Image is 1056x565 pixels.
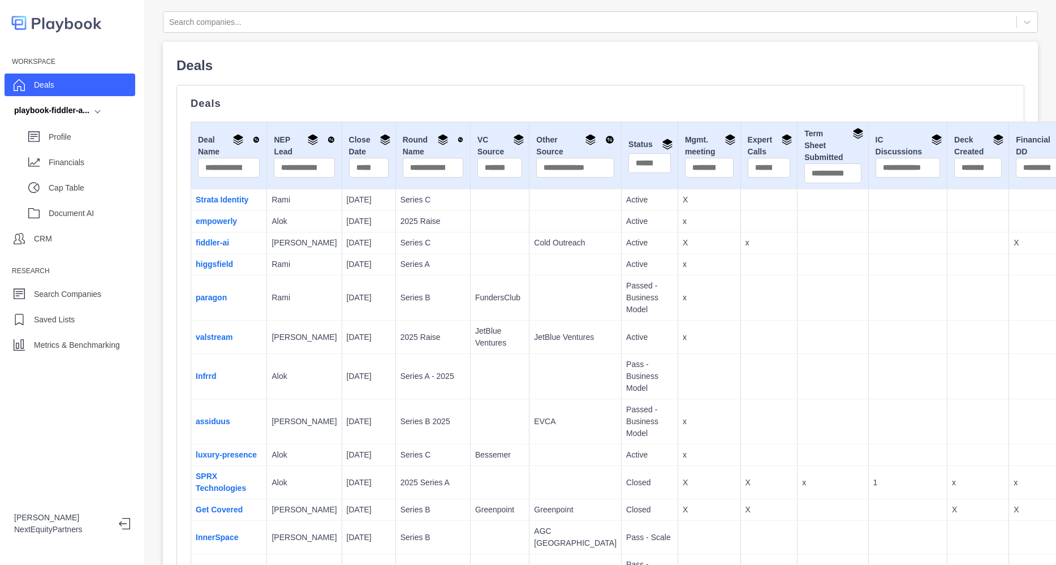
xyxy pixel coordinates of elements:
p: Series A - 2025 [400,370,465,382]
div: IC Discussions [876,134,940,158]
p: JetBlue Ventures [475,325,524,349]
p: Active [626,194,673,206]
p: Deals [176,55,1024,76]
p: X [745,477,793,489]
a: luxury-presence [196,450,257,459]
p: Series B 2025 [400,416,465,428]
p: [DATE] [347,258,391,270]
div: VC Source [477,134,522,158]
p: 2025 Raise [400,331,465,343]
p: Series B [400,532,465,544]
p: JetBlue Ventures [534,331,617,343]
img: Group By [232,134,244,145]
p: x [683,292,736,304]
a: fiddler-ai [196,238,229,247]
p: Financials [49,157,135,169]
p: X [683,194,736,206]
p: [DATE] [347,477,391,489]
p: x [683,215,736,227]
p: Series B [400,292,465,304]
p: Cold Outreach [534,237,617,249]
img: Group By [931,134,942,145]
a: assiduus [196,417,230,426]
img: Sort [605,134,614,145]
p: x [683,416,736,428]
p: Greenpoint [475,504,524,516]
p: Passed - Business Model [626,280,673,316]
p: X [952,504,1004,516]
div: Deck Created [954,134,1002,158]
a: empowerly [196,217,237,226]
img: Group By [852,128,864,139]
p: Saved Lists [34,314,75,326]
p: Series C [400,194,465,206]
img: Group By [307,134,318,145]
p: 2025 Series A [400,477,465,489]
p: Alok [271,449,337,461]
p: [DATE] [347,370,391,382]
img: Group By [380,134,391,145]
img: Sort [253,134,260,145]
p: Alok [271,370,337,382]
p: 2025 Raise [400,215,465,227]
p: Search Companies [34,288,101,300]
p: Alok [271,215,337,227]
p: EVCA [534,416,617,428]
a: Infrrd [196,372,217,381]
p: CRM [34,233,52,245]
p: x [802,477,863,489]
p: Series C [400,449,465,461]
div: Term Sheet Submitted [804,128,861,163]
p: X [683,477,736,489]
div: Round Name [403,134,463,158]
p: [PERSON_NAME] [14,512,110,524]
p: [PERSON_NAME] [271,237,337,249]
img: Sort [458,134,463,145]
p: Passed - Business Model [626,404,673,439]
p: Closed [626,504,673,516]
p: [DATE] [347,449,391,461]
p: Series B [400,504,465,516]
p: [DATE] [347,194,391,206]
p: Greenpoint [534,504,617,516]
div: playbook-fiddler-a... [14,105,89,117]
p: Active [626,237,673,249]
p: x [745,237,793,249]
p: Pass - Scale [626,532,673,544]
div: Close Date [349,134,389,158]
p: [DATE] [347,215,391,227]
p: Rami [271,194,337,206]
p: Cap Table [49,182,135,194]
p: [DATE] [347,532,391,544]
p: Profile [49,131,135,143]
p: X [683,504,736,516]
p: Rami [271,258,337,270]
p: Bessemer [475,449,524,461]
a: Strata Identity [196,195,248,204]
p: Pass - Business Model [626,359,673,394]
p: Alok [271,477,337,489]
a: InnerSpace [196,533,238,542]
img: Group By [993,134,1004,145]
p: Active [626,449,673,461]
p: Series A [400,258,465,270]
img: logo-colored [11,11,102,34]
p: Active [626,331,673,343]
img: Sort [327,134,335,145]
p: 1 [873,477,942,489]
p: Active [626,258,673,270]
div: NEP Lead [274,134,334,158]
div: Expert Calls [748,134,791,158]
p: Document AI [49,208,135,219]
img: Group By [781,134,792,145]
p: [DATE] [347,331,391,343]
img: Group By [513,134,524,145]
p: Deals [34,79,54,91]
p: Closed [626,477,673,489]
p: [PERSON_NAME] [271,532,337,544]
p: [DATE] [347,504,391,516]
div: Other Source [536,134,614,158]
p: Series C [400,237,465,249]
a: valstream [196,333,232,342]
p: Active [626,215,673,227]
